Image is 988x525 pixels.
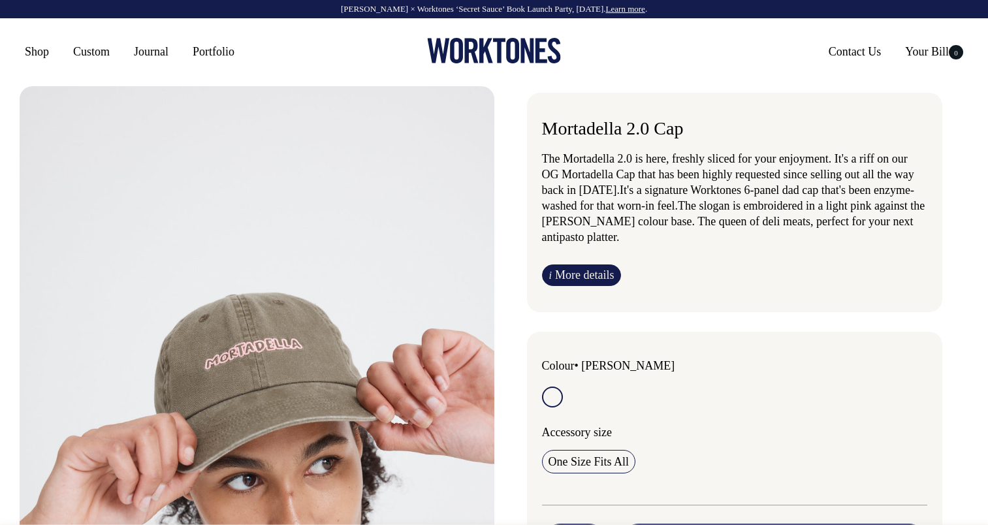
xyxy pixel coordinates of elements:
[823,40,887,63] a: Contact Us
[606,4,645,14] a: Learn more
[542,119,928,139] h1: Mortadella 2.0 Cap
[542,424,928,440] div: Accessory size
[549,454,629,469] span: One Size Fits All
[187,40,240,63] a: Portfolio
[68,40,115,63] a: Custom
[542,264,622,286] a: iMore details
[542,183,925,228] span: It's a signature Worktones 6-panel dad cap that's been enzyme-washed for that worn-in feel. The s...
[542,151,928,245] p: The Mortadella 2.0 is here, freshly sliced for your enjoyment. It's a riff on our OG Mortadella C...
[20,40,54,63] a: Shop
[542,450,636,473] input: One Size Fits All
[575,359,579,372] span: •
[549,270,552,281] span: i
[581,359,675,372] label: [PERSON_NAME]
[542,358,696,374] div: Colour
[949,45,963,59] span: 0
[900,40,968,63] a: Your Bill0
[129,40,174,63] a: Journal
[13,5,975,14] div: [PERSON_NAME] × Worktones ‘Secret Sauce’ Book Launch Party, [DATE]. .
